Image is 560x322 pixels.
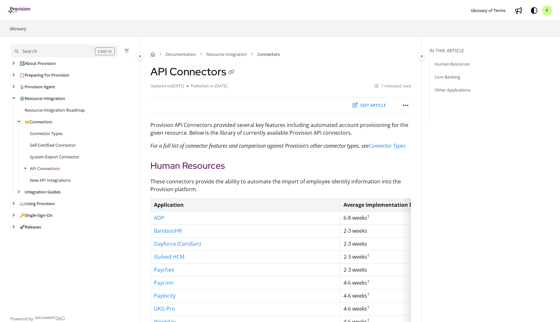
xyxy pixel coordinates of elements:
a: Integration Guides [25,189,61,195]
div: arrow [10,201,17,207]
div: arrow [10,72,17,78]
a: New API Integrations [30,177,71,183]
button: K [542,5,552,16]
p: 4-6 weeks [344,278,526,288]
h2: Human Resources [150,159,411,172]
a: Whats new [513,5,524,16]
a: Releases [19,224,41,230]
sup: 1 [367,279,369,284]
li: Updated on [DATE] [150,83,187,89]
div: arrow [10,224,17,230]
a: Using Provision [19,200,55,207]
button: Category toggle [136,52,144,60]
sup: 1 [367,291,369,297]
sup: 1 [367,304,369,310]
a: Project logo [8,7,31,14]
a: Documentation [166,51,196,57]
button: Filter [123,47,131,55]
div: arrow [10,84,17,90]
button: Copy link of API Connectors [226,68,237,78]
p: 2-3 weeks [344,239,526,249]
a: Resource Integration [19,95,65,102]
div: arrow [16,119,22,125]
button: Article more options [401,100,411,110]
a: Resource Integration Roadmap [25,107,85,113]
div: Search [22,48,37,55]
span: 📖 [19,201,25,206]
li: Published on [DATE] [187,83,227,89]
span: ⚙️ [19,95,25,101]
div: arrow [10,95,17,102]
a: Connector Types [30,130,63,137]
p: 4-6 weeks [344,304,526,314]
p: 2-3 weeks [344,265,526,275]
sup: 1 [367,253,369,258]
a: UKG Pro [154,305,175,312]
a: Preparing for Provision [19,72,69,78]
a: Glossary [9,25,27,32]
a: Single-Sign-On [19,212,52,218]
span: Connectors [257,51,280,57]
em: For a full list of connector features and comparison against Provision's other connector types, see [150,142,369,149]
p: 4-6 weeks [344,291,526,301]
button: Theme options [529,5,539,16]
div: In this article [429,47,557,54]
a: ADP [154,214,164,221]
a: Resource Integration [206,51,247,57]
sup: 1 [367,214,369,219]
a: Paychex [154,266,174,273]
a: Paylocity [154,292,176,299]
a: System Export Connector [30,154,79,160]
a: Connector Types [369,142,406,149]
a: Other Applications [435,87,471,93]
a: Core Banking [435,74,460,80]
span: 📡 [19,84,25,90]
strong: Application [154,201,184,208]
a: Self-Certified Connector [30,142,76,148]
span: 📋 [19,72,25,78]
button: Search [10,44,118,57]
a: Home [150,51,155,57]
p: 2-3 weeks [344,226,526,236]
span: K [546,7,549,14]
button: Category toggle [418,52,426,60]
h1: API Connectors [150,65,237,78]
a: Paycom [154,279,173,286]
div: arrow [10,60,17,67]
button: Edit article [348,100,390,111]
p: 2-3 weeks [344,252,526,262]
span: 🚀 [19,224,25,230]
a: BambooHR [154,227,182,234]
a: Dayforce (Ceridian) [154,240,201,247]
span: Powered by [10,316,33,322]
a: Powered by Document360 - opens in a new tab [10,314,65,322]
p: These connectors provide the ability to automate the import of employee identity information into... [150,178,411,193]
span: 🔑 [19,212,25,218]
a: API Connectors [30,165,60,172]
a: Connectors [25,118,52,125]
p: 6-8 weeks [344,213,526,223]
img: Document360 [35,316,65,320]
a: Provision Agent [19,83,55,90]
span: Glossary of Terms [471,7,506,13]
p: Provision API Connectors provided several key features including automated account provisioning f... [150,121,411,137]
img: brand logo [8,7,31,14]
a: About Provision [19,60,56,67]
li: 1 minute(s) read [375,83,411,89]
span: ℹ️ [19,60,25,66]
a: iSolved HCM [154,253,184,260]
div: CMD+K [95,47,115,55]
span: 🤝 [25,119,30,125]
a: Human Resources [435,61,470,67]
div: arrow [16,189,22,195]
div: arrow [10,212,17,218]
strong: Average Implementation Duration [344,201,433,208]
